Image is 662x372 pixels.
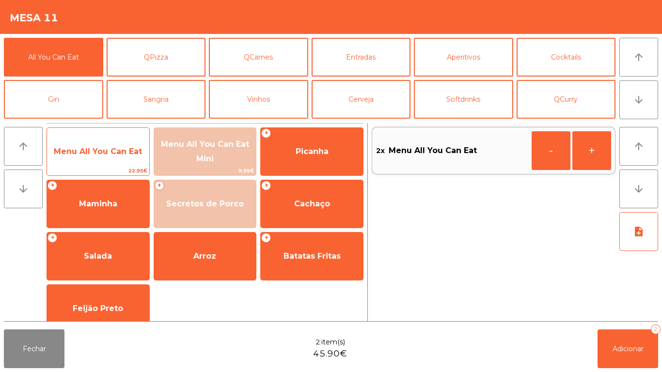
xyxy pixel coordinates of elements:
[166,199,244,208] span: Secretos de Porco
[321,337,345,347] span: item(s)
[284,251,341,261] span: Batatas Fritas
[4,80,103,119] button: Gin
[10,11,58,25] h4: Mesa 11
[296,147,329,156] span: Picanha
[633,51,645,63] i: arrow_upward
[517,38,616,77] button: Cocktails
[389,143,477,158] span: Menu All You Can Eat
[4,329,64,368] button: Fechar
[261,233,271,243] span: +
[414,38,513,77] button: Aperitivos
[4,127,43,166] button: arrow_upward
[572,131,611,170] button: +
[154,166,256,175] span: 9.95€
[17,183,29,195] i: arrow_downward
[107,80,206,119] button: Sangria
[598,329,658,368] button: Adicionar2
[613,344,644,353] span: Adicionar
[47,233,57,243] span: +
[619,170,658,208] button: arrow_downward
[633,226,645,237] i: note_add
[619,127,658,166] button: arrow_upward
[376,143,385,158] span: 2x
[47,166,149,175] span: 22.95€
[651,325,661,334] div: 2
[193,251,216,261] span: Arroz
[414,80,513,119] button: Softdrinks
[312,38,411,77] button: Entradas
[261,181,271,190] span: +
[532,131,570,170] button: -
[517,80,616,119] button: QCurry
[79,199,117,208] span: Maminha
[633,140,645,152] i: arrow_upward
[73,304,123,313] span: Feijão Preto
[161,139,249,163] span: Menu All You Can Eat Mini
[54,147,142,156] span: Menu All You Can Eat
[107,38,206,77] button: QPizza
[4,170,43,208] button: arrow_downward
[619,38,658,77] button: arrow_upward
[312,80,411,119] button: Cerveja
[155,181,164,190] span: +
[315,337,320,347] span: 2
[619,80,658,119] button: arrow_downward
[294,199,330,208] span: Cachaço
[261,128,271,138] span: +
[84,251,112,261] span: Salada
[619,212,658,251] button: note_add
[633,94,645,106] i: arrow_downward
[209,38,308,77] button: QCarnes
[313,347,347,360] span: 45.90€
[633,183,645,195] i: arrow_downward
[209,80,308,119] button: Vinhos
[17,140,29,152] i: arrow_upward
[47,181,57,190] span: +
[4,38,103,77] button: All You Can Eat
